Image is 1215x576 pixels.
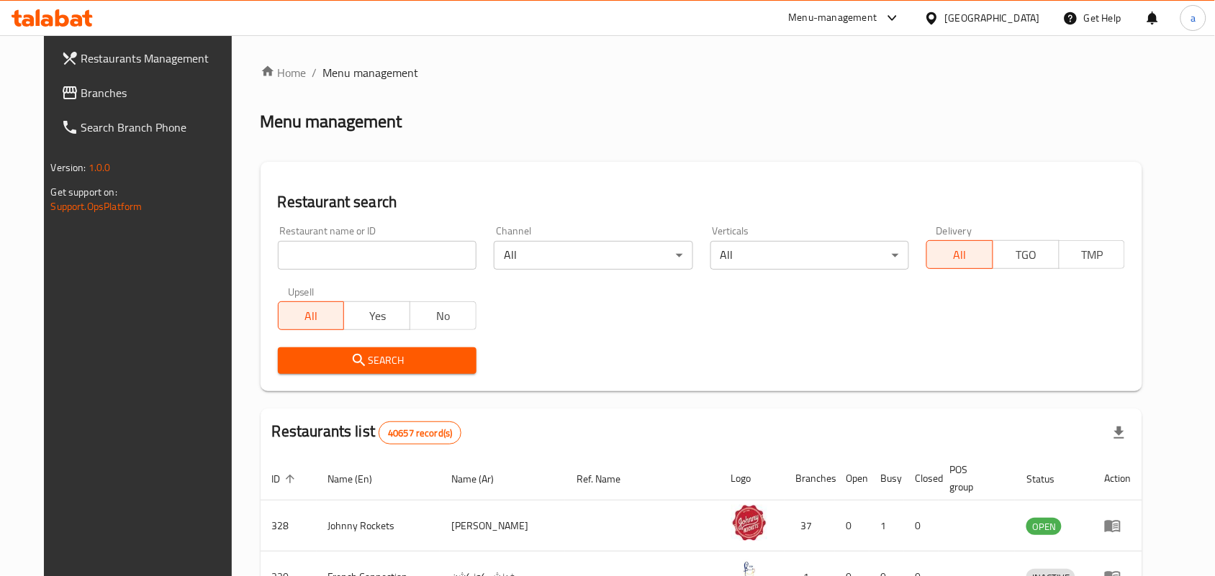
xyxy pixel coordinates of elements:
[416,306,471,326] span: No
[870,457,904,500] th: Busy
[993,240,1060,269] button: TGO
[785,500,835,552] td: 37
[926,240,993,269] button: All
[261,64,307,81] a: Home
[312,64,317,81] li: /
[51,197,143,216] a: Support.OpsPlatform
[1191,10,1196,26] span: a
[261,64,1143,81] nav: breadcrumb
[379,421,461,444] div: Total records count
[835,457,870,500] th: Open
[261,500,317,552] td: 328
[51,158,86,177] span: Version:
[272,470,299,488] span: ID
[870,500,904,552] td: 1
[323,64,419,81] span: Menu management
[50,41,247,76] a: Restaurants Management
[89,158,111,177] span: 1.0.0
[278,191,1126,213] h2: Restaurant search
[410,301,476,330] button: No
[1093,457,1142,500] th: Action
[933,244,988,265] span: All
[999,244,1054,265] span: TGO
[835,500,870,552] td: 0
[789,9,877,27] div: Menu-management
[731,505,767,541] img: Johnny Rockets
[50,110,247,145] a: Search Branch Phone
[350,306,405,326] span: Yes
[1059,240,1126,269] button: TMP
[440,500,565,552] td: [PERSON_NAME]
[81,84,235,101] span: Branches
[50,76,247,110] a: Branches
[278,241,476,270] input: Search for restaurant name or ID..
[494,241,692,270] div: All
[328,470,392,488] span: Name (En)
[278,301,345,330] button: All
[289,352,465,370] span: Search
[945,10,1040,26] div: [GEOGRAPHIC_DATA]
[81,50,235,67] span: Restaurants Management
[317,500,441,552] td: Johnny Rockets
[379,426,461,440] span: 40657 record(s)
[261,110,402,133] h2: Menu management
[710,241,909,270] div: All
[1026,518,1062,535] div: OPEN
[785,457,835,500] th: Branches
[1065,244,1120,265] span: TMP
[1104,517,1131,534] div: Menu
[577,470,639,488] span: Ref. Name
[1102,416,1137,450] div: Export file
[1026,518,1062,535] span: OPEN
[272,421,462,444] h2: Restaurants list
[278,347,476,374] button: Search
[950,461,998,495] span: POS group
[904,457,939,500] th: Closed
[720,457,785,500] th: Logo
[81,119,235,136] span: Search Branch Phone
[51,183,117,201] span: Get support on:
[451,470,512,488] span: Name (Ar)
[288,287,315,297] label: Upsell
[936,226,972,236] label: Delivery
[904,500,939,552] td: 0
[343,301,410,330] button: Yes
[1026,470,1073,488] span: Status
[284,306,339,326] span: All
